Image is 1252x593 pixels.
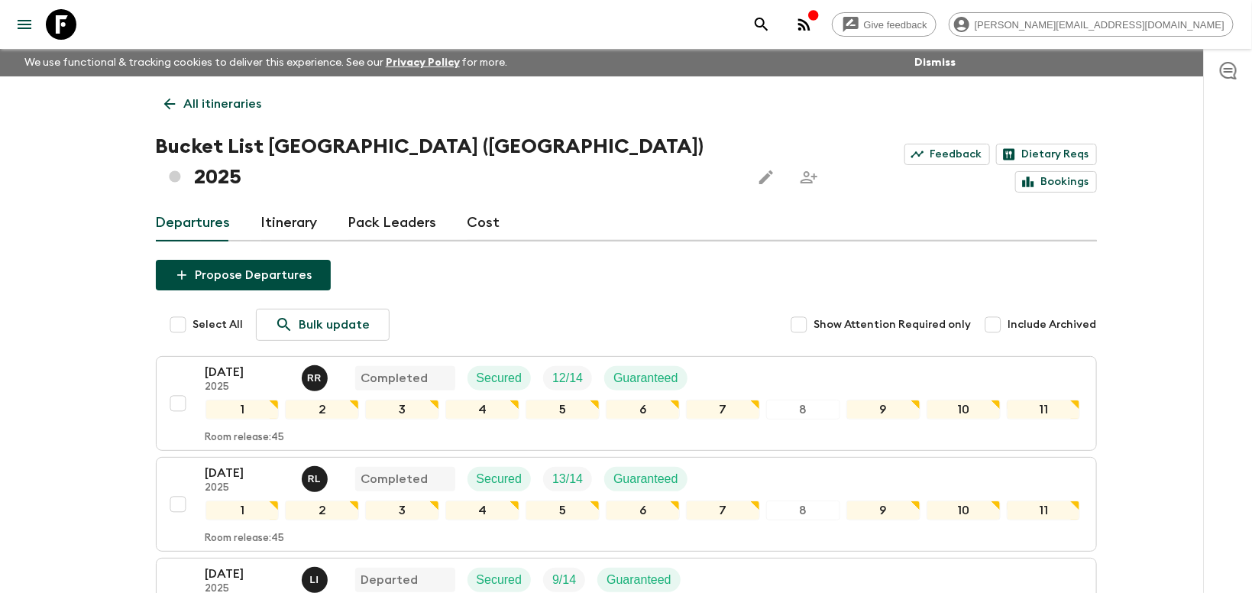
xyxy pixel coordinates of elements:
[543,467,592,491] div: Trip Fill
[477,470,522,488] p: Secured
[467,568,532,592] div: Secured
[1007,501,1081,520] div: 11
[686,501,760,520] div: 7
[552,369,583,387] p: 12 / 14
[927,501,1001,520] div: 10
[193,317,244,332] span: Select All
[846,400,920,420] div: 9
[9,9,40,40] button: menu
[156,205,231,241] a: Departures
[205,533,285,545] p: Room release: 45
[613,369,678,387] p: Guaranteed
[156,457,1097,552] button: [DATE]2025Rabata Legend MpatamaliCompletedSecuredTrip FillGuaranteed1234567891011Room release:45
[607,571,671,589] p: Guaranteed
[814,317,972,332] span: Show Attention Required only
[285,501,359,520] div: 2
[205,565,290,583] p: [DATE]
[746,9,777,40] button: search adventures
[966,19,1233,31] span: [PERSON_NAME][EMAIL_ADDRESS][DOMAIN_NAME]
[256,309,390,341] a: Bulk update
[467,366,532,390] div: Secured
[361,470,429,488] p: Completed
[445,400,519,420] div: 4
[445,501,519,520] div: 4
[856,19,936,31] span: Give feedback
[205,432,285,444] p: Room release: 45
[832,12,937,37] a: Give feedback
[613,470,678,488] p: Guaranteed
[156,131,739,193] h1: Bucket List [GEOGRAPHIC_DATA] ([GEOGRAPHIC_DATA]) 2025
[766,400,840,420] div: 8
[299,316,370,334] p: Bulk update
[302,572,331,584] span: Lee Irwins
[686,400,760,420] div: 7
[1008,317,1097,332] span: Include Archived
[794,162,824,193] span: Share this itinerary
[526,400,600,420] div: 5
[386,57,460,68] a: Privacy Policy
[552,571,576,589] p: 9 / 14
[1015,171,1097,193] a: Bookings
[365,501,439,520] div: 3
[467,205,500,241] a: Cost
[261,205,318,241] a: Itinerary
[846,501,920,520] div: 9
[526,501,600,520] div: 5
[996,144,1097,165] a: Dietary Reqs
[156,356,1097,451] button: [DATE]2025Roland RauCompletedSecuredTrip FillGuaranteed1234567891011Room release:45
[552,470,583,488] p: 13 / 14
[184,95,262,113] p: All itineraries
[766,501,840,520] div: 8
[949,12,1234,37] div: [PERSON_NAME][EMAIL_ADDRESS][DOMAIN_NAME]
[302,471,331,483] span: Rabata Legend Mpatamali
[302,370,331,382] span: Roland Rau
[361,571,419,589] p: Departed
[751,162,781,193] button: Edit this itinerary
[156,89,270,119] a: All itineraries
[205,400,280,420] div: 1
[365,400,439,420] div: 3
[606,501,680,520] div: 6
[904,144,990,165] a: Feedback
[543,568,585,592] div: Trip Fill
[927,400,1001,420] div: 10
[606,400,680,420] div: 6
[477,369,522,387] p: Secured
[156,260,331,290] button: Propose Departures
[205,501,280,520] div: 1
[348,205,437,241] a: Pack Leaders
[1007,400,1081,420] div: 11
[205,363,290,381] p: [DATE]
[18,49,514,76] p: We use functional & tracking cookies to deliver this experience. See our for more.
[361,369,429,387] p: Completed
[467,467,532,491] div: Secured
[205,482,290,494] p: 2025
[911,52,959,73] button: Dismiss
[205,381,290,394] p: 2025
[285,400,359,420] div: 2
[205,464,290,482] p: [DATE]
[477,571,522,589] p: Secured
[543,366,592,390] div: Trip Fill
